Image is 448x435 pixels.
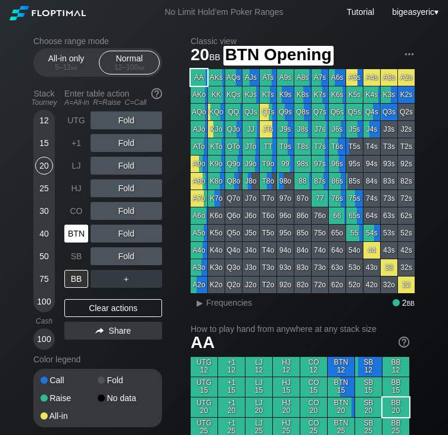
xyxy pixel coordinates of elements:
[191,324,409,334] h2: How to play hand from anywhere at any stack size
[346,276,363,293] div: 52o
[35,202,53,220] div: 30
[329,259,346,276] div: 63o
[381,190,397,207] div: 73s
[64,134,88,152] div: +1
[312,225,328,241] div: 75o
[312,104,328,120] div: Q7s
[225,156,242,172] div: Q9o
[208,225,225,241] div: K5o
[329,156,346,172] div: 96s
[191,259,207,276] div: A3o
[355,357,382,377] div: SB 12
[273,357,300,377] div: HJ 12
[328,357,354,377] div: BTN 12
[277,121,294,138] div: J9s
[294,86,311,103] div: K8s
[260,259,276,276] div: T3o
[245,397,272,417] div: LJ 20
[363,156,380,172] div: 94s
[242,225,259,241] div: J5o
[71,63,77,72] span: bb
[260,225,276,241] div: T5o
[328,397,354,417] div: BTN 20
[363,225,380,241] div: 54s
[294,276,311,293] div: 82o
[225,86,242,103] div: KQs
[191,207,207,224] div: A6o
[218,357,245,377] div: +1 12
[64,111,88,129] div: UTG
[277,69,294,86] div: A9s
[91,270,162,288] div: ＋
[312,190,328,207] div: 77
[64,299,162,317] div: Clear actions
[192,296,207,310] div: ▸
[294,242,311,259] div: 84o
[208,138,225,155] div: KTo
[35,330,53,348] div: 100
[245,377,272,397] div: LJ 15
[260,190,276,207] div: T7o
[260,207,276,224] div: T6o
[277,86,294,103] div: K9s
[312,121,328,138] div: J7s
[294,225,311,241] div: 85o
[147,7,301,20] div: No Limit Hold’em Poker Ranges
[39,51,94,74] div: All-in only
[29,84,60,111] div: Stack
[312,259,328,276] div: 73o
[277,173,294,189] div: 98o
[403,48,416,61] img: ellipsis.fd386fe8.svg
[398,242,415,259] div: 42s
[242,69,259,86] div: AJs
[35,225,53,243] div: 40
[363,276,380,293] div: 42o
[91,202,162,220] div: Fold
[191,69,207,86] div: AA
[242,104,259,120] div: QJs
[91,179,162,197] div: Fold
[329,207,346,224] div: 66
[363,69,380,86] div: A4s
[363,190,380,207] div: 74s
[41,63,91,72] div: 5 – 12
[381,104,397,120] div: Q3s
[191,242,207,259] div: A4o
[294,121,311,138] div: J8s
[398,104,415,120] div: Q2s
[225,207,242,224] div: Q6o
[10,6,86,20] img: Floptimal logo
[208,69,225,86] div: AKs
[260,156,276,172] div: T9o
[98,376,155,384] div: Fold
[208,104,225,120] div: KQo
[64,270,88,288] div: BB
[273,377,300,397] div: HJ 15
[346,69,363,86] div: A5s
[389,5,440,18] div: ▾
[225,121,242,138] div: QJo
[381,156,397,172] div: 93s
[242,138,259,155] div: JTo
[398,190,415,207] div: 72s
[64,157,88,175] div: LJ
[346,138,363,155] div: T5s
[64,247,88,265] div: SB
[35,134,53,152] div: 15
[381,276,397,293] div: 32o
[225,225,242,241] div: Q5o
[398,138,415,155] div: T2s
[225,138,242,155] div: QTo
[346,156,363,172] div: 95s
[329,121,346,138] div: J6s
[363,86,380,103] div: K4s
[294,173,311,189] div: 88
[277,242,294,259] div: 94o
[346,190,363,207] div: 75s
[91,225,162,243] div: Fold
[329,276,346,293] div: 62o
[312,86,328,103] div: K7s
[91,111,162,129] div: Fold
[398,225,415,241] div: 52s
[225,259,242,276] div: Q3o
